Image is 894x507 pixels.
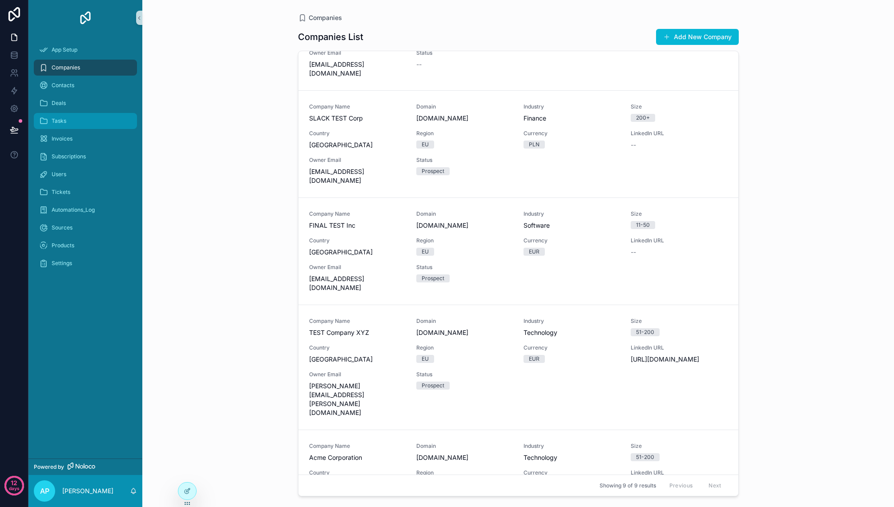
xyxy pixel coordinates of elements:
span: Products [52,242,74,249]
span: Country [309,237,406,244]
span: App Setup [52,46,77,53]
span: Contacts [52,82,74,89]
img: App logo [78,11,93,25]
span: LinkedIn URL [631,237,727,244]
div: EUR [529,248,540,256]
div: Prospect [422,382,444,390]
span: Sources [52,224,72,231]
span: Owner Email [309,49,406,56]
span: FINAL TEST Inc [309,221,406,230]
a: Invoices [34,131,137,147]
span: SLACK TEST Corp [309,114,406,123]
div: 11-50 [636,221,650,229]
span: [DOMAIN_NAME] [416,221,513,230]
div: EU [422,141,429,149]
span: -- [631,141,636,149]
a: Companies [34,60,137,76]
a: App Setup [34,42,137,58]
span: LinkedIn URL [631,344,727,351]
span: [GEOGRAPHIC_DATA] [309,141,406,149]
span: Region [416,130,513,137]
span: Company Name [309,443,406,450]
div: 51-200 [636,453,654,461]
span: [URL][DOMAIN_NAME] [631,355,727,364]
span: [DOMAIN_NAME] [416,453,513,462]
span: Size [631,210,727,217]
span: Currency [524,237,620,244]
span: Domain [416,318,513,325]
a: Subscriptions [34,149,137,165]
a: Company NameSLACK TEST CorpDomain[DOMAIN_NAME]IndustryFinanceSize200+Country[GEOGRAPHIC_DATA]Regi... [298,90,738,197]
span: Domain [416,443,513,450]
button: Add New Company [656,29,739,45]
span: [EMAIL_ADDRESS][DOMAIN_NAME] [309,274,406,292]
span: Companies [309,13,342,22]
div: 200+ [636,114,650,122]
span: Powered by [34,463,64,471]
span: Industry [524,318,620,325]
span: Size [631,103,727,110]
a: Company NameTEST Company XYZDomain[DOMAIN_NAME]IndustryTechnologySize51-200Country[GEOGRAPHIC_DAT... [298,305,738,430]
h1: Companies List [298,31,363,43]
span: Company Name [309,210,406,217]
span: Industry [524,210,620,217]
div: EUR [529,355,540,363]
span: Domain [416,103,513,110]
span: Status [416,157,513,164]
a: Contacts [34,77,137,93]
span: Companies [52,64,80,71]
span: [GEOGRAPHIC_DATA] [309,355,406,364]
span: Country [309,469,406,476]
a: Settings [34,255,137,271]
span: Country [309,344,406,351]
span: AP [40,486,49,496]
span: [EMAIL_ADDRESS][DOMAIN_NAME] [309,167,406,185]
span: Tasks [52,117,66,125]
a: Automations_Log [34,202,137,218]
span: Users [52,171,66,178]
span: Size [631,318,727,325]
div: 51-200 [636,328,654,336]
span: Deals [52,100,66,107]
span: Currency [524,130,620,137]
span: Owner Email [309,371,406,378]
a: Companies [298,13,342,22]
span: Showing 9 of 9 results [600,482,656,489]
div: scrollable content [28,36,142,283]
a: Tasks [34,113,137,129]
span: Software [524,221,620,230]
span: Company Name [309,318,406,325]
span: [PERSON_NAME][EMAIL_ADDRESS][PERSON_NAME][DOMAIN_NAME] [309,382,406,417]
span: Currency [524,469,620,476]
span: Industry [524,443,620,450]
a: Powered by [28,459,142,475]
span: Technology [524,453,620,462]
span: Technology [524,328,620,337]
div: Prospect [422,274,444,282]
span: Currency [524,344,620,351]
div: Prospect [422,167,444,175]
span: Status [416,371,513,378]
span: Size [631,443,727,450]
span: Country [309,130,406,137]
a: Company NameFINAL TEST IncDomain[DOMAIN_NAME]IndustrySoftwareSize11-50Country[GEOGRAPHIC_DATA]Reg... [298,197,738,305]
span: Domain [416,210,513,217]
span: TEST Company XYZ [309,328,406,337]
span: Region [416,237,513,244]
p: [PERSON_NAME] [62,487,113,495]
span: Subscriptions [52,153,86,160]
span: LinkedIn URL [631,130,727,137]
span: [DOMAIN_NAME] [416,114,513,123]
span: Region [416,469,513,476]
a: Deals [34,95,137,111]
span: -- [416,60,422,69]
span: Owner Email [309,157,406,164]
div: EU [422,248,429,256]
a: Tickets [34,184,137,200]
a: Users [34,166,137,182]
span: [DOMAIN_NAME] [416,328,513,337]
p: 12 [11,479,17,487]
span: Finance [524,114,620,123]
span: Tickets [52,189,70,196]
